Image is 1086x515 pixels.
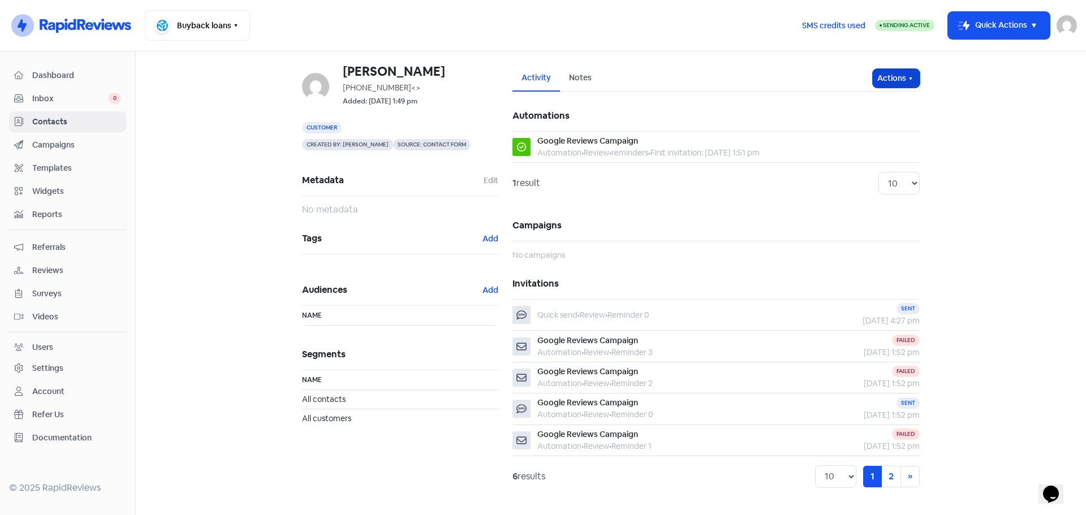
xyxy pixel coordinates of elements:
div: © 2025 RapidReviews [9,481,126,495]
a: Settings [9,358,126,379]
img: User [1057,15,1077,36]
a: 2 [881,466,901,487]
span: Created by: [PERSON_NAME] [302,139,393,150]
a: Next [900,466,920,487]
a: Reports [9,204,126,225]
div: Google Reviews Campaign [537,135,638,147]
button: Buyback loans [145,10,250,41]
div: Automation Review Reminder 1 [537,440,652,452]
b: • [609,148,611,158]
div: [DATE] 1:52 pm [798,409,920,421]
span: Templates [32,162,121,174]
span: Sending Active [883,21,930,29]
button: Actions [873,69,920,88]
a: Inbox 0 [9,88,126,109]
button: Add [482,284,499,297]
span: Automation [537,148,581,158]
span: Tags [302,230,482,247]
th: Name [302,306,499,326]
a: Videos [9,306,126,327]
div: Account [32,386,64,397]
b: • [609,441,611,451]
span: Refer Us [32,409,121,421]
b: • [578,310,580,320]
b: • [581,409,584,419]
a: Dashboard [9,65,126,86]
span: Referrals [32,241,121,253]
div: result [512,176,540,190]
a: Surveys [9,283,126,304]
th: Name [302,370,499,390]
span: Inbox [32,93,109,105]
a: 1 [863,466,882,487]
span: Google Reviews Campaign [537,366,638,376]
div: results [512,470,545,483]
div: Failed [892,366,920,377]
div: No metadata [302,203,499,217]
span: Documentation [32,432,121,444]
b: • [581,378,584,388]
div: Users [32,341,53,353]
a: Users [9,337,126,358]
span: Campaigns [32,139,121,151]
span: » [908,470,912,482]
span: First invitation: [DATE] 1:51 pm [650,148,760,158]
span: 0 [109,93,121,104]
span: No campaigns [512,250,565,260]
div: Failed [892,335,920,346]
a: Templates [9,158,126,179]
div: [DATE] 1:52 pm [798,440,920,452]
div: Automation Review Reminder 3 [537,347,653,358]
a: Documentation [9,427,126,448]
b: • [609,347,611,357]
div: [DATE] 4:27 pm [798,315,920,327]
div: Notes [569,72,592,84]
h5: Invitations [512,269,920,299]
b: • [581,347,584,357]
b: • [581,441,584,451]
a: Account [9,381,126,402]
span: Metadata [302,172,483,189]
span: Reports [32,209,121,220]
b: • [609,409,611,419]
a: Contacts [9,111,126,132]
div: Settings [32,362,63,374]
div: [DATE] 1:52 pm [798,378,920,390]
div: Automation Review Reminder 2 [537,378,653,390]
span: Reviews [32,265,121,276]
button: Add [482,232,499,245]
button: Quick Actions [948,12,1050,39]
div: Failed [892,429,920,440]
span: Source: Contact form [393,139,471,150]
b: • [605,310,607,320]
div: Quick send Review Reminder 0 [537,309,649,321]
strong: 1 [512,177,516,189]
span: Google Reviews Campaign [537,335,638,345]
span: Dashboard [32,70,121,81]
a: Widgets [9,181,126,202]
div: Activity [522,72,551,84]
img: d41d8cd98f00b204e9800998ecf8427e [302,73,329,100]
span: Surveys [32,288,121,300]
h6: [PERSON_NAME] [343,65,499,77]
small: Added: [DATE] 1:49 pm [343,96,417,107]
span: Videos [32,311,121,323]
a: SMS credits used [792,19,875,31]
b: • [609,378,611,388]
div: Automation Review Reminder 0 [537,409,653,421]
div: [PHONE_NUMBER] [343,82,499,94]
a: Refer Us [9,404,126,425]
h5: Automations [512,101,920,131]
div: [DATE] 1:52 pm [798,347,920,358]
span: All contacts [302,394,346,404]
b: • [581,148,584,158]
h5: Segments [302,339,499,370]
div: Sent [897,303,920,314]
span: Contacts [32,116,121,128]
strong: 6 [512,470,518,482]
span: Google Reviews Campaign [537,397,638,408]
b: • [648,148,650,158]
span: reminders [611,148,648,158]
span: Widgets [32,185,121,197]
span: <> [411,83,420,93]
